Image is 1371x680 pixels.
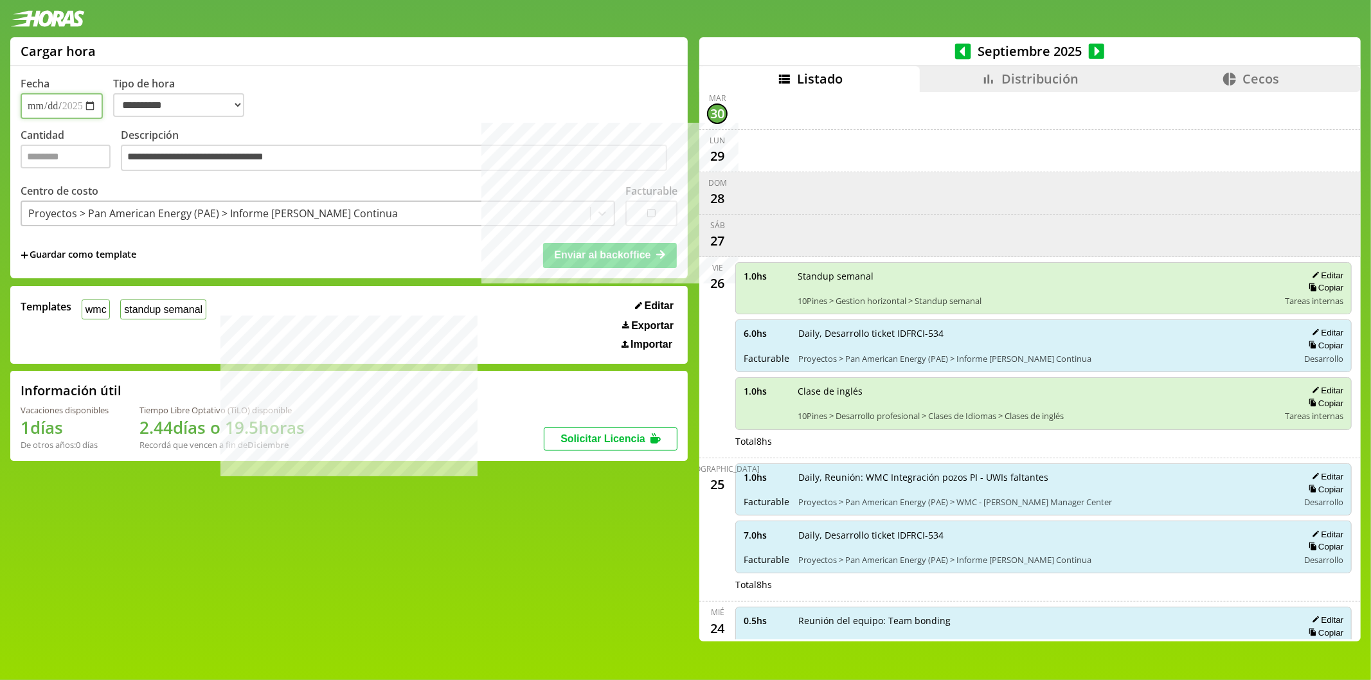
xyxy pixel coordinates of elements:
[1305,340,1343,351] button: Copiar
[708,177,727,188] div: dom
[707,273,728,294] div: 26
[21,76,49,91] label: Fecha
[1304,353,1343,364] span: Desarrollo
[1308,385,1343,396] button: Editar
[971,42,1089,60] span: Septiembre 2025
[631,300,677,312] button: Editar
[798,554,1289,566] span: Proyectos > Pan American Energy (PAE) > Informe [PERSON_NAME] Continua
[1305,282,1343,293] button: Copiar
[1001,70,1079,87] span: Distribución
[554,249,650,260] span: Enviar al backoffice
[712,262,723,273] div: vie
[10,10,85,27] img: logotipo
[744,385,789,397] span: 1.0 hs
[707,188,728,209] div: 28
[1308,614,1343,625] button: Editar
[631,339,672,350] span: Importar
[707,474,728,495] div: 25
[625,184,677,198] label: Facturable
[798,614,1276,627] span: Reunión del equipo: Team bonding
[21,404,109,416] div: Vacaciones disponibles
[247,439,289,451] b: Diciembre
[121,128,677,175] label: Descripción
[21,382,121,399] h2: Información útil
[1304,554,1343,566] span: Desarrollo
[798,496,1289,508] span: Proyectos > Pan American Energy (PAE) > WMC - [PERSON_NAME] Manager Center
[139,439,305,451] div: Recordá que vencen a fin de
[798,295,1276,307] span: 10Pines > Gestion horizontal > Standup semanal
[1305,627,1343,638] button: Copiar
[735,578,1352,591] div: Total 8 hs
[28,206,398,220] div: Proyectos > Pan American Energy (PAE) > Informe [PERSON_NAME] Continua
[1305,484,1343,495] button: Copiar
[710,135,725,146] div: lun
[707,618,728,638] div: 24
[1308,529,1343,540] button: Editar
[21,248,136,262] span: +Guardar como template
[1308,270,1343,281] button: Editar
[21,145,111,168] input: Cantidad
[744,640,789,652] span: Facturable
[139,404,305,416] div: Tiempo Libre Optativo (TiLO) disponible
[82,300,110,319] button: wmc
[798,270,1276,282] span: Standup semanal
[707,146,728,166] div: 29
[735,435,1352,447] div: Total 8 hs
[707,231,728,251] div: 27
[798,529,1289,541] span: Daily, Desarrollo ticket IDFRCI-534
[744,553,789,566] span: Facturable
[675,463,760,474] div: [DEMOGRAPHIC_DATA]
[139,416,305,439] h1: 2.44 días o 19.5 horas
[21,300,71,314] span: Templates
[543,243,677,267] button: Enviar al backoffice
[744,496,789,508] span: Facturable
[744,352,789,364] span: Facturable
[798,385,1276,397] span: Clase de inglés
[21,42,96,60] h1: Cargar hora
[1305,541,1343,552] button: Copiar
[21,416,109,439] h1: 1 días
[121,145,667,172] textarea: Descripción
[744,471,789,483] span: 1.0 hs
[798,327,1289,339] span: Daily, Desarrollo ticket IDFRCI-534
[631,320,674,332] span: Exportar
[1242,70,1279,87] span: Cecos
[1305,398,1343,409] button: Copiar
[709,93,726,103] div: mar
[707,103,728,124] div: 30
[113,93,244,117] select: Tipo de hora
[1285,410,1343,422] span: Tareas internas
[21,439,109,451] div: De otros años: 0 días
[744,529,789,541] span: 7.0 hs
[113,76,255,119] label: Tipo de hora
[21,184,98,198] label: Centro de costo
[798,410,1276,422] span: 10Pines > Desarrollo profesional > Clases de Idiomas > Clases de inglés
[1304,496,1343,508] span: Desarrollo
[645,300,674,312] span: Editar
[744,614,789,627] span: 0.5 hs
[744,327,789,339] span: 6.0 hs
[798,353,1289,364] span: Proyectos > Pan American Energy (PAE) > Informe [PERSON_NAME] Continua
[21,128,121,175] label: Cantidad
[798,471,1289,483] span: Daily, Reunión: WMC Integración pozos PI - UWIs faltantes
[21,248,28,262] span: +
[744,270,789,282] span: 1.0 hs
[699,92,1361,640] div: scrollable content
[1308,327,1343,338] button: Editar
[1285,295,1343,307] span: Tareas internas
[1308,471,1343,482] button: Editar
[544,427,677,451] button: Solicitar Licencia
[618,319,677,332] button: Exportar
[560,433,645,444] span: Solicitar Licencia
[710,220,725,231] div: sáb
[120,300,206,319] button: standup semanal
[711,607,724,618] div: mié
[797,70,843,87] span: Listado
